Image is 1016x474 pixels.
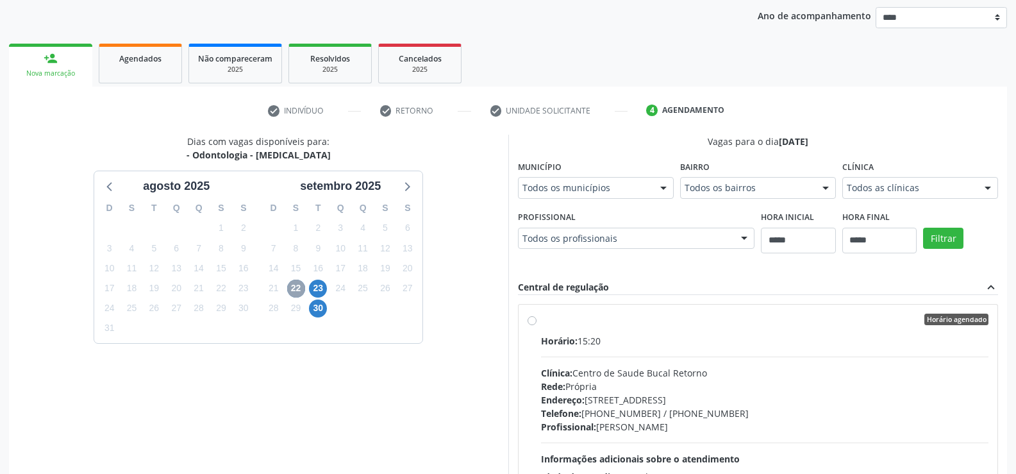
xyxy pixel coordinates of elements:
[923,228,963,250] button: Filtrar
[187,135,331,162] div: Dias com vagas disponíveis para:
[354,239,372,257] span: quinta-feira, 11 de setembro de 2025
[119,53,162,64] span: Agendados
[924,314,988,325] span: Horário agendado
[541,453,740,465] span: Informações adicionais sobre o atendimento
[101,280,119,298] span: domingo, 17 de agosto de 2025
[295,178,386,195] div: setembro 2025
[541,335,578,347] span: Horário:
[287,259,305,277] span: segunda-feira, 15 de setembro de 2025
[984,280,998,294] i: expand_less
[352,198,374,218] div: Q
[662,105,724,116] div: Agendamento
[212,239,230,257] span: sexta-feira, 8 de agosto de 2025
[212,219,230,237] span: sexta-feira, 1 de agosto de 2025
[165,198,188,218] div: Q
[541,407,581,419] span: Telefone:
[680,157,710,177] label: Bairro
[374,198,397,218] div: S
[235,259,253,277] span: sábado, 16 de agosto de 2025
[145,239,163,257] span: terça-feira, 5 de agosto de 2025
[167,300,185,317] span: quarta-feira, 27 de agosto de 2025
[354,259,372,277] span: quinta-feira, 18 de setembro de 2025
[541,421,596,433] span: Profissional:
[44,51,58,65] div: person_add
[646,105,658,116] div: 4
[167,239,185,257] span: quarta-feira, 6 de agosto de 2025
[123,239,141,257] span: segunda-feira, 4 de agosto de 2025
[123,280,141,298] span: segunda-feira, 18 de agosto de 2025
[541,394,585,406] span: Endereço:
[145,259,163,277] span: terça-feira, 12 de agosto de 2025
[101,259,119,277] span: domingo, 10 de agosto de 2025
[309,219,327,237] span: terça-feira, 2 de setembro de 2025
[18,69,83,78] div: Nova marcação
[198,65,272,74] div: 2025
[399,280,417,298] span: sábado, 27 de setembro de 2025
[287,300,305,317] span: segunda-feira, 29 de setembro de 2025
[399,219,417,237] span: sábado, 6 de setembro de 2025
[235,280,253,298] span: sábado, 23 de agosto de 2025
[842,157,874,177] label: Clínica
[376,280,394,298] span: sexta-feira, 26 de setembro de 2025
[522,182,647,194] span: Todos os municípios
[541,367,572,379] span: Clínica:
[399,53,442,64] span: Cancelados
[190,259,208,277] span: quinta-feira, 14 de agosto de 2025
[541,393,989,407] div: [STREET_ADDRESS]
[298,65,362,74] div: 2025
[198,53,272,64] span: Não compareceram
[522,232,729,245] span: Todos os profissionais
[98,198,121,218] div: D
[235,239,253,257] span: sábado, 9 de agosto de 2025
[123,300,141,317] span: segunda-feira, 25 de agosto de 2025
[541,420,989,434] div: [PERSON_NAME]
[101,239,119,257] span: domingo, 3 de agosto de 2025
[399,239,417,257] span: sábado, 13 de setembro de 2025
[287,239,305,257] span: segunda-feira, 8 de setembro de 2025
[285,198,307,218] div: S
[101,319,119,337] span: domingo, 31 de agosto de 2025
[212,280,230,298] span: sexta-feira, 22 de agosto de 2025
[331,280,349,298] span: quarta-feira, 24 de setembro de 2025
[287,280,305,298] span: segunda-feira, 22 de setembro de 2025
[518,157,562,177] label: Município
[354,219,372,237] span: quinta-feira, 4 de setembro de 2025
[187,148,331,162] div: - Odontologia - [MEDICAL_DATA]
[396,198,419,218] div: S
[121,198,143,218] div: S
[265,239,283,257] span: domingo, 7 de setembro de 2025
[145,280,163,298] span: terça-feira, 19 de agosto de 2025
[518,135,999,148] div: Vagas para o dia
[310,53,350,64] span: Resolvidos
[758,7,871,23] p: Ano de acompanhamento
[541,334,989,348] div: 15:20
[541,380,565,393] span: Rede:
[309,239,327,257] span: terça-feira, 9 de setembro de 2025
[212,300,230,317] span: sexta-feira, 29 de agosto de 2025
[331,219,349,237] span: quarta-feira, 3 de setembro de 2025
[779,135,808,148] span: [DATE]
[309,259,327,277] span: terça-feira, 16 de setembro de 2025
[376,219,394,237] span: sexta-feira, 5 de setembro de 2025
[388,65,452,74] div: 2025
[210,198,233,218] div: S
[265,300,283,317] span: domingo, 28 de setembro de 2025
[541,380,989,393] div: Própria
[761,208,814,228] label: Hora inicial
[190,239,208,257] span: quinta-feira, 7 de agosto de 2025
[842,208,890,228] label: Hora final
[518,280,609,294] div: Central de regulação
[212,259,230,277] span: sexta-feira, 15 de agosto de 2025
[143,198,165,218] div: T
[399,259,417,277] span: sábado, 20 de setembro de 2025
[188,198,210,218] div: Q
[847,182,972,194] span: Todos as clínicas
[685,182,810,194] span: Todos os bairros
[190,300,208,317] span: quinta-feira, 28 de agosto de 2025
[309,300,327,317] span: terça-feira, 30 de setembro de 2025
[123,259,141,277] span: segunda-feira, 11 de agosto de 2025
[265,280,283,298] span: domingo, 21 de setembro de 2025
[138,178,215,195] div: agosto 2025
[329,198,352,218] div: Q
[145,300,163,317] span: terça-feira, 26 de agosto de 2025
